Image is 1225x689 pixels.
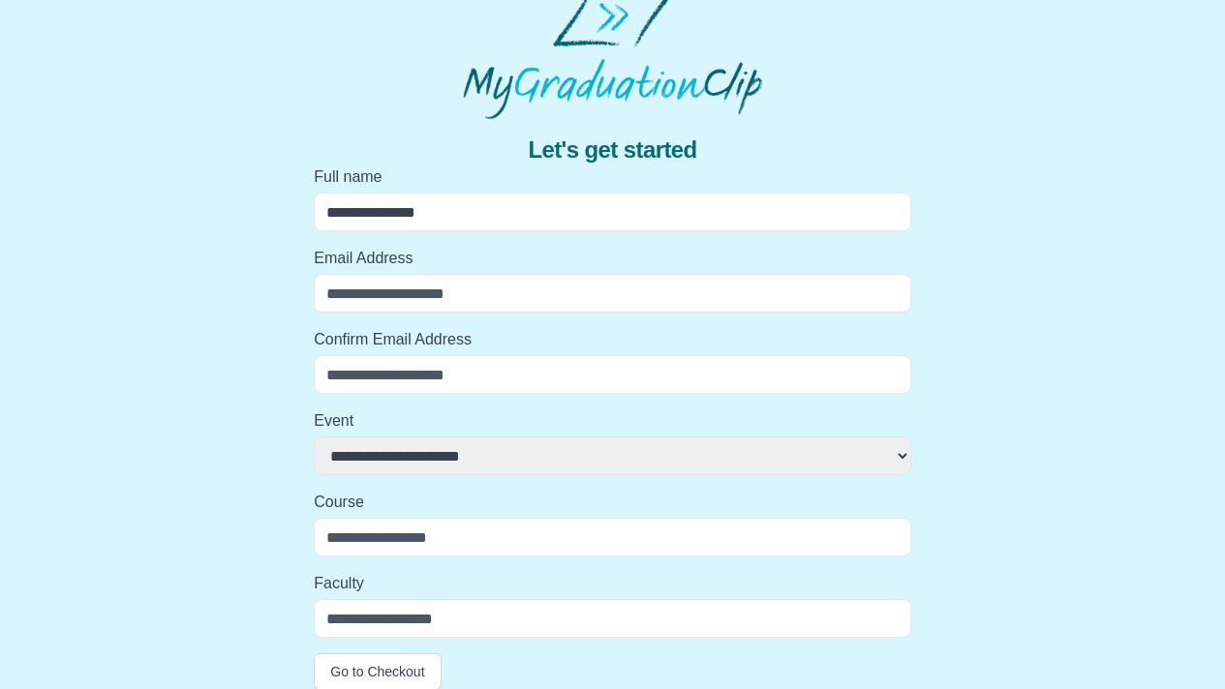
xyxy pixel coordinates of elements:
[314,328,911,351] label: Confirm Email Address
[314,409,911,433] label: Event
[314,491,911,514] label: Course
[314,165,911,189] label: Full name
[528,135,696,165] span: Let's get started
[314,572,911,595] label: Faculty
[314,247,911,270] label: Email Address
